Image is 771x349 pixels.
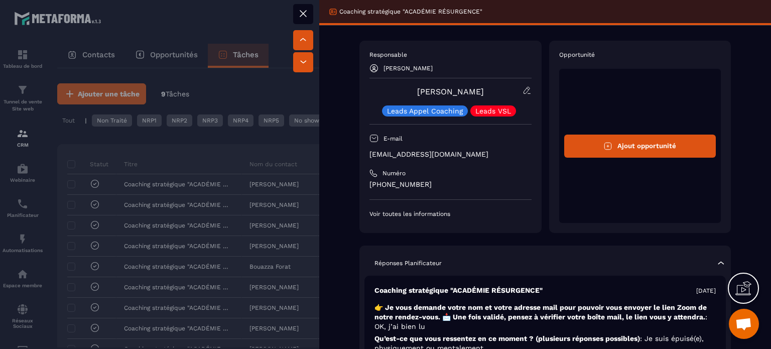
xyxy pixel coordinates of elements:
[729,309,759,339] div: Ouvrir le chat
[383,135,403,143] p: E-mail
[559,51,721,59] p: Opportunité
[369,210,532,218] p: Voir toutes les informations
[475,107,511,114] p: Leads VSL
[382,169,406,177] p: Numéro
[374,259,442,267] p: Réponses Planificateur
[417,87,484,96] a: [PERSON_NAME]
[696,287,716,295] p: [DATE]
[387,107,463,114] p: Leads Appel Coaching
[369,180,532,189] p: [PHONE_NUMBER]
[369,150,532,159] p: [EMAIL_ADDRESS][DOMAIN_NAME]
[374,303,716,331] p: 👉 Je vous demande votre nom et votre adresse mail pour pouvoir vous envoyer le lien Zoom de notre...
[374,286,543,295] p: Coaching stratégique "ACADÉMIE RÉSURGENCE"
[564,135,716,158] button: Ajout opportunité
[383,65,433,72] p: [PERSON_NAME]
[369,51,532,59] p: Responsable
[339,8,482,16] p: Coaching stratégique "ACADÉMIE RÉSURGENCE"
